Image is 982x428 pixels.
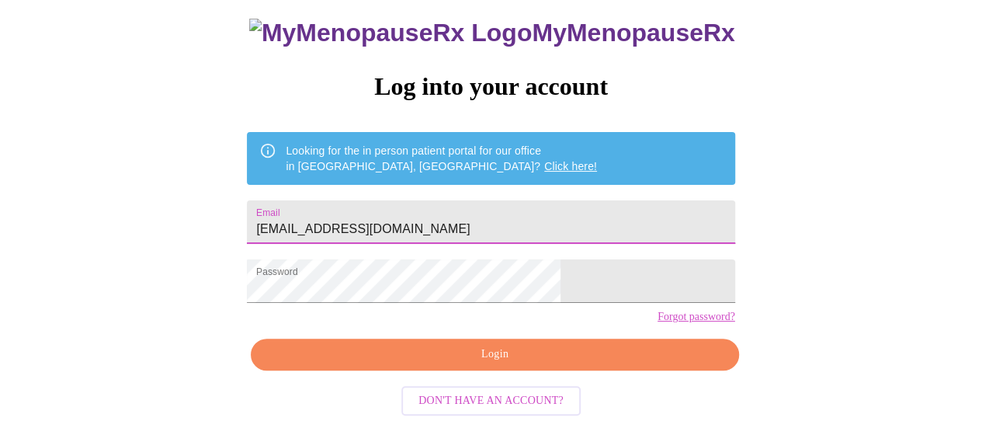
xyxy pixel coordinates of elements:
[544,160,597,172] a: Click here!
[269,345,720,364] span: Login
[249,19,532,47] img: MyMenopauseRx Logo
[658,311,735,323] a: Forgot password?
[247,72,734,101] h3: Log into your account
[286,137,597,180] div: Looking for the in person patient portal for our office in [GEOGRAPHIC_DATA], [GEOGRAPHIC_DATA]?
[401,386,581,416] button: Don't have an account?
[397,393,585,406] a: Don't have an account?
[249,19,735,47] h3: MyMenopauseRx
[418,391,564,411] span: Don't have an account?
[251,339,738,371] button: Login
